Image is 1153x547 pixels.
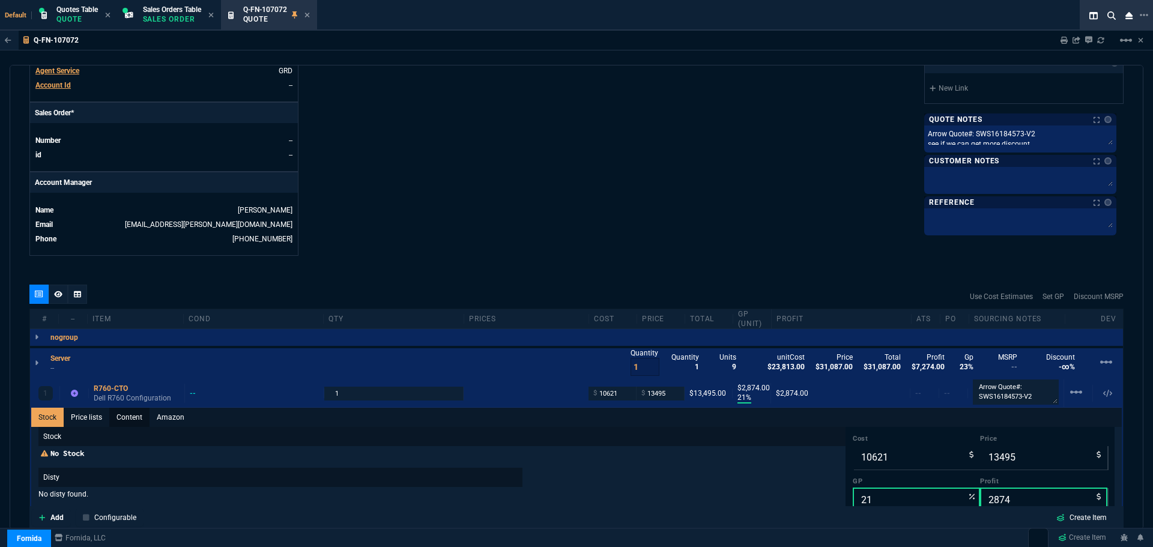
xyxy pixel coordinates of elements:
[35,233,293,245] tr: undefined
[50,512,64,523] p: Add
[35,151,41,159] span: id
[35,136,61,145] span: Number
[1047,510,1116,525] a: Create Item
[1103,8,1121,23] nx-icon: Search
[1138,35,1143,45] a: Hide Workbench
[35,149,293,161] tr: undefined
[324,314,464,324] div: qty
[35,79,293,91] tr: undefined
[94,384,180,393] div: R760-CTO
[1121,8,1137,23] nx-icon: Close Workbench
[980,434,1107,444] label: Price
[1085,8,1103,23] nx-icon: Split Panels
[737,383,766,393] p: $2,874.00
[915,389,921,397] span: --
[289,81,292,89] a: --
[35,220,53,229] span: Email
[929,198,975,207] p: Reference
[737,393,751,403] p: 21%
[970,291,1033,302] a: Use Cost Estimates
[930,83,1118,94] a: New Link
[125,220,292,229] a: [EMAIL_ADDRESS][PERSON_NAME][DOMAIN_NAME]
[589,314,637,324] div: cost
[31,408,64,427] a: Stock
[150,408,192,427] a: Amazon
[94,512,136,523] p: Configurable
[853,477,980,486] label: GP
[38,489,522,499] p: No disty found.
[1119,33,1133,47] mat-icon: Example home icon
[56,14,98,24] p: Quote
[35,206,53,214] span: Name
[279,67,292,75] a: GRD
[50,363,77,373] p: --
[631,348,659,358] p: Quantity
[593,388,597,398] span: $
[5,36,11,44] nx-icon: Back to Table
[980,477,1107,486] label: Profit
[853,434,980,444] label: Cost
[88,314,184,324] div: Item
[64,408,109,427] a: Price lists
[289,151,292,159] a: --
[38,468,522,487] p: Disty
[35,204,293,216] tr: undefined
[969,314,1065,324] div: Sourcing Notes
[94,393,180,403] p: Dell R760 Configuration
[1094,314,1123,324] div: dev
[5,11,32,19] span: Default
[190,388,207,398] div: --
[772,314,912,324] div: Profit
[143,5,201,14] span: Sales Orders Table
[641,388,645,398] span: $
[35,81,71,89] span: Account Id
[912,314,940,324] div: ATS
[38,427,846,446] p: Stock
[50,354,70,363] p: Server
[929,115,982,124] p: Quote Notes
[35,67,79,75] span: Agent Service
[685,314,733,324] div: Total
[1069,385,1083,399] mat-icon: Example home icon
[71,389,78,397] nx-icon: Item not found in Business Central. The quote is still valid.
[59,314,88,324] div: --
[35,65,293,77] tr: undefined
[944,389,950,397] span: --
[232,235,292,243] a: 714-586-5495
[38,449,846,458] p: No Stock
[50,333,78,342] p: nogroup
[637,314,685,324] div: price
[208,11,214,20] nx-icon: Close Tab
[184,314,324,324] div: cond
[243,5,287,14] span: Q-FN-107072
[30,172,298,193] p: Account Manager
[143,14,201,24] p: Sales Order
[30,314,59,324] div: #
[289,136,292,145] a: --
[35,219,293,231] tr: undefined
[733,309,772,328] div: GP (unit)
[238,206,292,214] a: [PERSON_NAME]
[929,156,999,166] p: Customer Notes
[109,408,150,427] a: Content
[464,314,589,324] div: prices
[243,14,287,24] p: Quote
[43,388,47,398] p: 1
[304,11,310,20] nx-icon: Close Tab
[56,5,98,14] span: Quotes Table
[30,103,298,123] p: Sales Order*
[1140,10,1148,21] nx-icon: Open New Tab
[1043,291,1064,302] a: Set GP
[35,134,293,147] tr: undefined
[105,11,110,20] nx-icon: Close Tab
[34,35,79,45] p: Q-FN-107072
[35,235,56,243] span: Phone
[51,533,109,543] a: msbcCompanyName
[776,388,905,398] div: $2,874.00
[1074,291,1124,302] a: Discount MSRP
[1099,355,1113,369] mat-icon: Example home icon
[1053,529,1111,547] a: Create Item
[689,388,727,398] div: $13,495.00
[940,314,969,324] div: PO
